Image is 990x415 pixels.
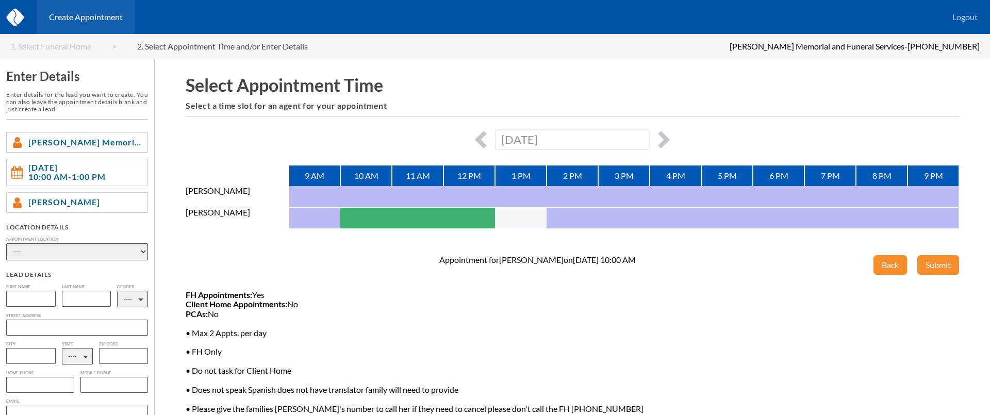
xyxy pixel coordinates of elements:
[917,255,959,275] button: Submit
[186,290,252,300] b: FH Appointments:
[6,91,148,112] h6: Enter details for the lead you want to create. You can also leave the appointment details blank a...
[186,299,287,309] b: Client Home Appointments:
[28,138,143,147] span: [PERSON_NAME] Memorial and Funeral Services
[730,41,907,51] span: [PERSON_NAME] Memorial and Funeral Services -
[6,237,148,242] label: Appointment Location
[392,165,443,186] div: 11 AM
[186,309,208,319] b: PCAs:
[28,197,100,207] span: [PERSON_NAME]
[6,271,148,278] div: Lead Details
[186,75,959,95] h1: Select Appointment Time
[6,223,148,231] div: Location Details
[650,165,701,186] div: 4 PM
[80,371,148,375] label: Mobile Phone
[6,399,148,404] label: Email
[907,41,980,51] span: [PHONE_NUMBER]
[6,69,148,84] h3: Enter Details
[186,101,959,110] h6: Select a time slot for an agent for your appointment
[6,313,148,318] label: Street Address
[547,165,598,186] div: 2 PM
[753,165,804,186] div: 6 PM
[6,342,56,346] label: City
[340,165,392,186] div: 10 AM
[439,255,636,264] div: Appointment for [PERSON_NAME] on [DATE] 10:00 AM
[186,186,289,208] div: [PERSON_NAME]
[10,42,117,51] a: 1. Select Funeral Home
[873,255,907,275] button: Back
[598,165,650,186] div: 3 PM
[6,285,56,289] label: First Name
[28,163,106,182] span: [DATE] 10:00 AM - 1:00 PM
[701,165,753,186] div: 5 PM
[495,165,547,186] div: 1 PM
[137,42,328,51] a: 2. Select Appointment Time and/or Enter Details
[62,285,111,289] label: Last Name
[907,165,959,186] div: 9 PM
[6,371,74,375] label: Home Phone
[117,285,148,289] label: Gender
[186,208,289,229] div: [PERSON_NAME]
[443,165,495,186] div: 12 PM
[804,165,856,186] div: 7 PM
[856,165,907,186] div: 8 PM
[289,165,340,186] div: 9 AM
[99,342,148,346] label: Zip Code
[62,342,93,346] label: State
